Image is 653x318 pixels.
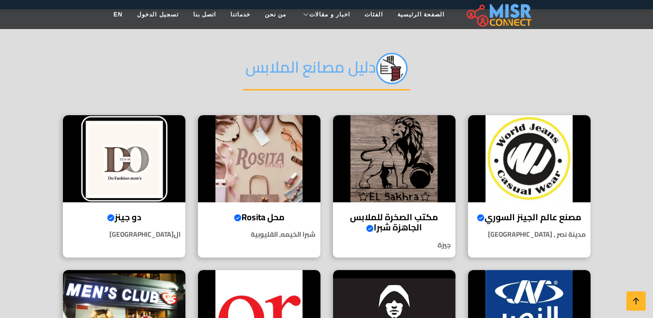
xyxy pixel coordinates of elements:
svg: Verified account [366,225,374,232]
a: الفئات [357,5,390,24]
h4: محل Rosita [205,212,313,223]
img: jc8qEEzyi89FPzAOrPPq.png [376,53,408,84]
a: الصفحة الرئيسية [390,5,452,24]
svg: Verified account [107,214,115,222]
h4: مكتب الصخرة للملابس الجاهزة شبرا [340,212,448,233]
a: تسجيل الدخول [130,5,185,24]
p: ال[GEOGRAPHIC_DATA] [63,229,185,240]
svg: Verified account [477,214,485,222]
p: جيزة [333,240,456,250]
img: محل Rosita [198,115,320,202]
a: اخبار و مقالات [293,5,357,24]
a: EN [106,5,130,24]
a: اتصل بنا [186,5,223,24]
a: مكتب الصخرة للملابس الجاهزة شبرا مكتب الصخرة للملابس الجاهزة شبرا جيزة [327,115,462,258]
a: مصنع عالم الجينز السوري مصنع عالم الجينز السوري مدينة نصر , [GEOGRAPHIC_DATA] [462,115,597,258]
p: شبرا الخيمه, القليوبية [198,229,320,240]
p: مدينة نصر , [GEOGRAPHIC_DATA] [468,229,591,240]
img: دو جينز [63,115,185,202]
span: اخبار و مقالات [309,10,350,19]
svg: Verified account [234,214,242,222]
img: مكتب الصخرة للملابس الجاهزة شبرا [333,115,456,202]
a: خدماتنا [223,5,258,24]
a: محل Rosita محل Rosita شبرا الخيمه, القليوبية [192,115,327,258]
a: دو جينز دو جينز ال[GEOGRAPHIC_DATA] [57,115,192,258]
h2: دليل مصانع الملابس [243,53,410,91]
h4: مصنع عالم الجينز السوري [475,212,583,223]
a: من نحن [258,5,293,24]
img: main.misr_connect [467,2,532,27]
h4: دو جينز [70,212,178,223]
img: مصنع عالم الجينز السوري [468,115,591,202]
